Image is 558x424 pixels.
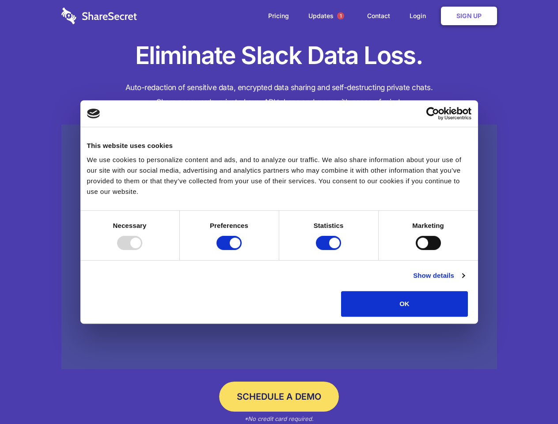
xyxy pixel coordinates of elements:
img: logo-wordmark-white-trans-d4663122ce5f474addd5e946df7df03e33cb6a1c49d2221995e7729f52c070b2.svg [61,8,137,24]
a: Usercentrics Cookiebot - opens in a new window [394,107,471,120]
a: Show details [413,270,464,281]
h1: Eliminate Slack Data Loss. [61,40,497,72]
h4: Auto-redaction of sensitive data, encrypted data sharing and self-destructing private chats. Shar... [61,80,497,110]
span: 1 [337,12,344,19]
img: logo [87,109,100,118]
a: Contact [358,2,399,30]
strong: Marketing [412,222,444,229]
strong: Necessary [113,222,147,229]
div: This website uses cookies [87,140,471,151]
a: Sign Up [441,7,497,25]
div: We use cookies to personalize content and ads, and to analyze our traffic. We also share informat... [87,155,471,197]
a: Wistia video thumbnail [61,125,497,370]
strong: Preferences [210,222,248,229]
a: Login [401,2,439,30]
button: OK [341,291,468,317]
a: Schedule a Demo [219,382,339,412]
em: *No credit card required. [244,415,314,422]
strong: Statistics [314,222,344,229]
a: Pricing [259,2,298,30]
